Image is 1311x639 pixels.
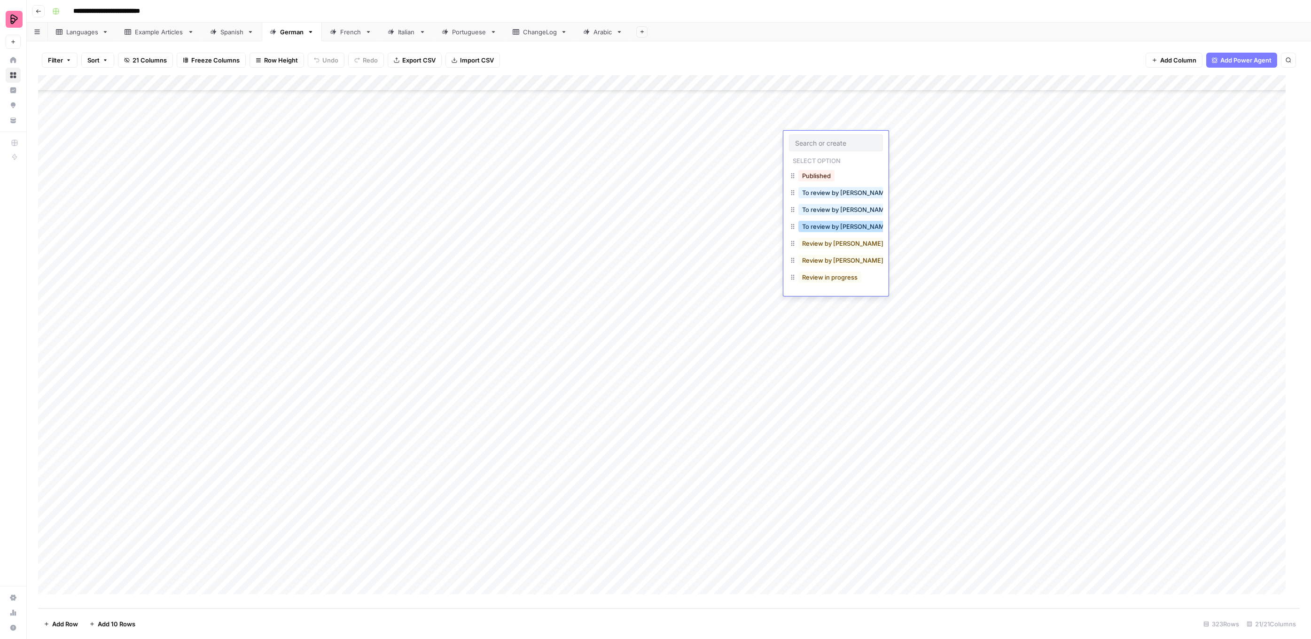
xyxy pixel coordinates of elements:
button: Filter [42,53,78,68]
span: Add 10 Rows [98,619,135,629]
span: Add Row [52,619,78,629]
a: Italian [380,23,434,41]
a: French [322,23,380,41]
span: Export CSV [402,55,436,65]
a: ChangeLog [505,23,575,41]
div: Example Articles [135,27,184,37]
span: Sort [87,55,100,65]
button: Add Power Agent [1206,53,1277,68]
a: Browse [6,68,21,83]
a: Insights [6,83,21,98]
div: ChangeLog [523,27,557,37]
button: Add Row [38,616,84,631]
button: Add 10 Rows [84,616,141,631]
input: Search or create [795,139,877,147]
div: Spanish [220,27,243,37]
button: Sort [81,53,114,68]
a: Spanish [202,23,262,41]
a: Arabic [575,23,631,41]
div: To review by [PERSON_NAME] [789,202,883,219]
button: Review by [PERSON_NAME] in progress [798,238,921,249]
a: German [262,23,322,41]
button: Add Column [1146,53,1202,68]
a: Usage [6,605,21,620]
div: Arabic [593,27,612,37]
span: 21 Columns [133,55,167,65]
div: 323 Rows [1200,616,1243,631]
button: Workspace: Preply [6,8,21,31]
button: Review in progress [798,272,861,283]
span: Freeze Columns [191,55,240,65]
span: Add Column [1160,55,1196,65]
div: Languages [66,27,98,37]
span: Add Power Agent [1220,55,1272,65]
button: 21 Columns [118,53,173,68]
div: Review by [PERSON_NAME] in progress [789,287,883,304]
div: To review by [PERSON_NAME] [789,219,883,236]
div: To review by [PERSON_NAME] [789,185,883,202]
button: Import CSV [445,53,500,68]
button: To review by [PERSON_NAME] [798,221,894,232]
button: To review by [PERSON_NAME] [798,204,894,215]
button: Export CSV [388,53,442,68]
button: Freeze Columns [177,53,246,68]
button: Review by [PERSON_NAME] in progress [798,255,921,266]
img: Preply Logo [6,11,23,28]
span: Undo [322,55,338,65]
div: 21/21 Columns [1243,616,1300,631]
span: Row Height [264,55,298,65]
div: Review in progress [789,270,883,287]
span: Filter [48,55,63,65]
a: Home [6,53,21,68]
div: Italian [398,27,415,37]
a: Your Data [6,113,21,128]
div: French [340,27,361,37]
a: Portuguese [434,23,505,41]
a: Opportunities [6,98,21,113]
a: Languages [48,23,117,41]
div: Review by [PERSON_NAME] in progress [789,236,883,253]
span: Import CSV [460,55,494,65]
a: Example Articles [117,23,202,41]
button: Help + Support [6,620,21,635]
div: German [280,27,304,37]
div: Published [789,168,883,185]
p: Select option [789,154,844,165]
button: To review by [PERSON_NAME] [798,187,894,198]
button: Redo [348,53,384,68]
div: Portuguese [452,27,486,37]
span: Redo [363,55,378,65]
button: Undo [308,53,344,68]
div: Review by [PERSON_NAME] in progress [789,253,883,270]
button: Published [798,170,835,181]
button: Row Height [250,53,304,68]
a: Settings [6,590,21,605]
